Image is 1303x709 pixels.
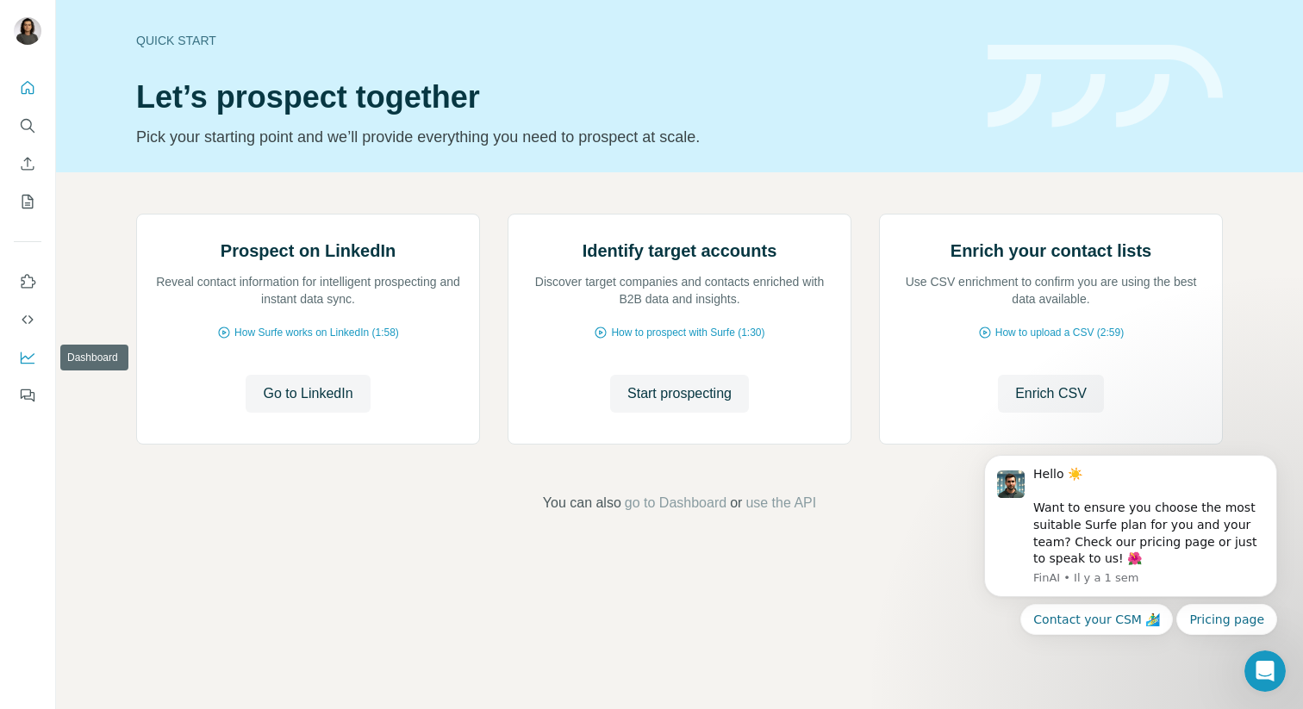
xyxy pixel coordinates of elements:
button: use the API [745,493,816,513]
img: banner [988,45,1223,128]
span: How to prospect with Surfe (1:30) [611,325,764,340]
p: Use CSV enrichment to confirm you are using the best data available. [897,273,1205,308]
span: Start prospecting [627,383,732,404]
button: Enrich CSV [998,375,1104,413]
span: Go to LinkedIn [263,383,352,404]
h2: Prospect on LinkedIn [221,239,396,263]
span: Enrich CSV [1015,383,1087,404]
button: Search [14,110,41,141]
button: Enrich CSV [14,148,41,179]
button: Feedback [14,380,41,411]
button: Go to LinkedIn [246,375,370,413]
span: or [730,493,742,513]
p: Reveal contact information for intelligent prospecting and instant data sync. [154,273,462,308]
iframe: Intercom live chat [1244,650,1286,692]
div: Quick start [136,32,967,49]
p: Discover target companies and contacts enriched with B2B data and insights. [526,273,833,308]
h2: Identify target accounts [583,239,777,263]
span: How Surfe works on LinkedIn (1:58) [234,325,399,340]
button: Use Surfe API [14,304,41,335]
img: Avatar [14,17,41,45]
h1: Let’s prospect together [136,80,967,115]
span: How to upload a CSV (2:59) [995,325,1124,340]
button: Quick start [14,72,41,103]
button: My lists [14,186,41,217]
iframe: Intercom notifications message [958,398,1303,662]
p: Pick your starting point and we’ll provide everything you need to prospect at scale. [136,125,967,149]
button: Dashboard [14,342,41,373]
span: You can also [543,493,621,513]
button: Start prospecting [610,375,749,413]
h2: Enrich your contact lists [951,239,1151,263]
button: Use Surfe on LinkedIn [14,266,41,297]
button: go to Dashboard [625,493,726,513]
